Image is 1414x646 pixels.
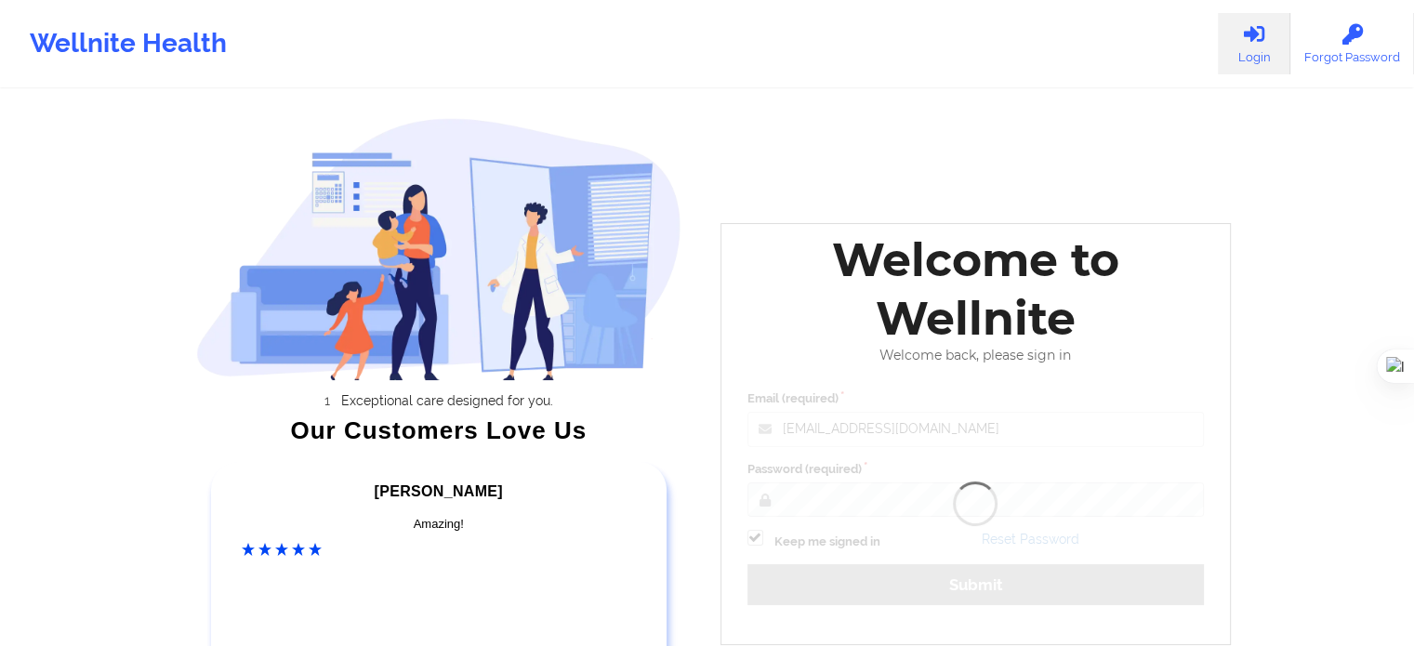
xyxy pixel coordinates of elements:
li: Exceptional care designed for you. [213,393,681,408]
div: Amazing! [242,515,636,534]
span: [PERSON_NAME] [375,483,503,499]
img: wellnite-auth-hero_200.c722682e.png [196,117,681,380]
div: Welcome to Wellnite [734,231,1218,348]
a: Login [1218,13,1290,74]
div: Our Customers Love Us [196,421,681,440]
div: Welcome back, please sign in [734,348,1218,363]
a: Forgot Password [1290,13,1414,74]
